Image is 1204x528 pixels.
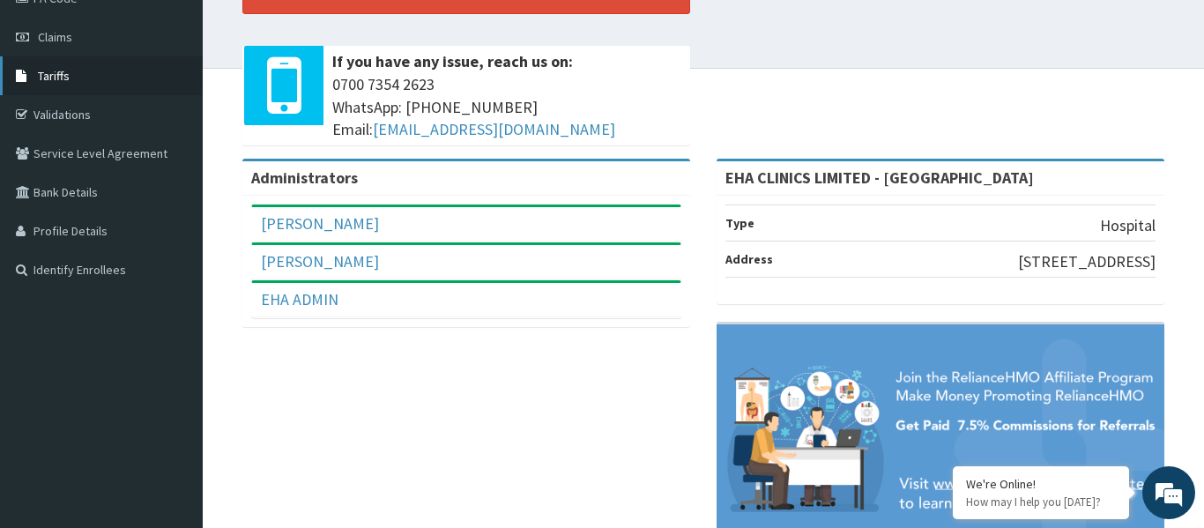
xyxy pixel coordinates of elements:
span: Claims [38,29,72,45]
strong: EHA CLINICS LIMITED - [GEOGRAPHIC_DATA] [725,167,1034,188]
b: Address [725,251,773,267]
a: [PERSON_NAME] [261,251,379,271]
b: Administrators [251,167,358,188]
b: Type [725,215,754,231]
p: Hospital [1100,214,1156,237]
a: EHA ADMIN [261,289,338,309]
div: We're Online! [966,476,1116,492]
span: Tariffs [38,68,70,84]
b: If you have any issue, reach us on: [332,51,573,71]
a: [EMAIL_ADDRESS][DOMAIN_NAME] [373,119,615,139]
a: [PERSON_NAME] [261,213,379,234]
p: How may I help you today? [966,495,1116,509]
span: 0700 7354 2623 WhatsApp: [PHONE_NUMBER] Email: [332,73,681,141]
p: [STREET_ADDRESS] [1018,250,1156,273]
